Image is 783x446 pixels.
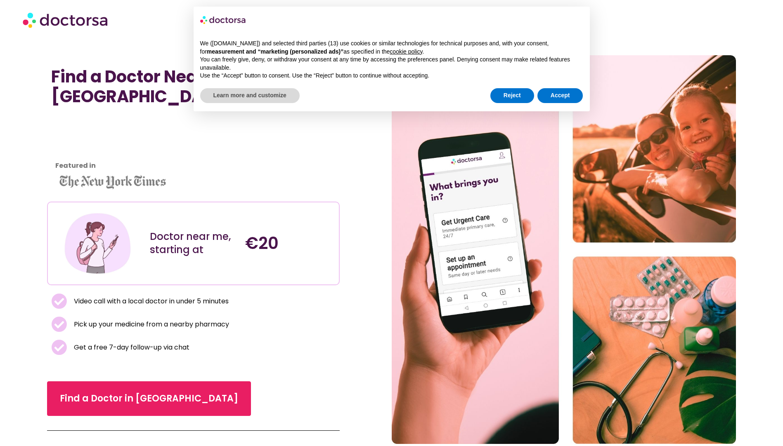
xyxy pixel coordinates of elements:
iframe: Customer reviews powered by Trustpilot [51,115,125,176]
span: Get a free 7-day follow-up via chat [72,342,189,353]
h1: Find a Doctor Near Me in [GEOGRAPHIC_DATA] [51,67,336,106]
button: Accept [537,88,583,103]
img: logo [200,13,246,26]
strong: Featured in [55,161,96,170]
img: Illustration depicting a young woman in a casual outfit, engaged with her smartphone. She has a p... [63,209,132,278]
h4: €20 [245,233,333,253]
p: You can freely give, deny, or withdraw your consent at any time by accessing the preferences pane... [200,56,583,72]
span: Video call with a local doctor in under 5 minutes [72,296,229,307]
button: Learn more and customize [200,88,300,103]
button: Reject [490,88,534,103]
span: Find a Doctor in [GEOGRAPHIC_DATA] [60,392,238,405]
p: We ([DOMAIN_NAME]) and selected third parties (13) use cookies or similar technologies for techni... [200,40,583,56]
a: cookie policy [390,48,422,55]
img: Doctor Near Me in Lille [392,55,736,444]
strong: measurement and “marketing (personalized ads)” [207,48,343,55]
a: Find a Doctor in [GEOGRAPHIC_DATA] [47,381,251,416]
p: Use the “Accept” button to consent. Use the “Reject” button to continue without accepting. [200,72,583,80]
span: Pick up your medicine from a nearby pharmacy [72,319,229,330]
div: Doctor near me, starting at [150,230,237,256]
